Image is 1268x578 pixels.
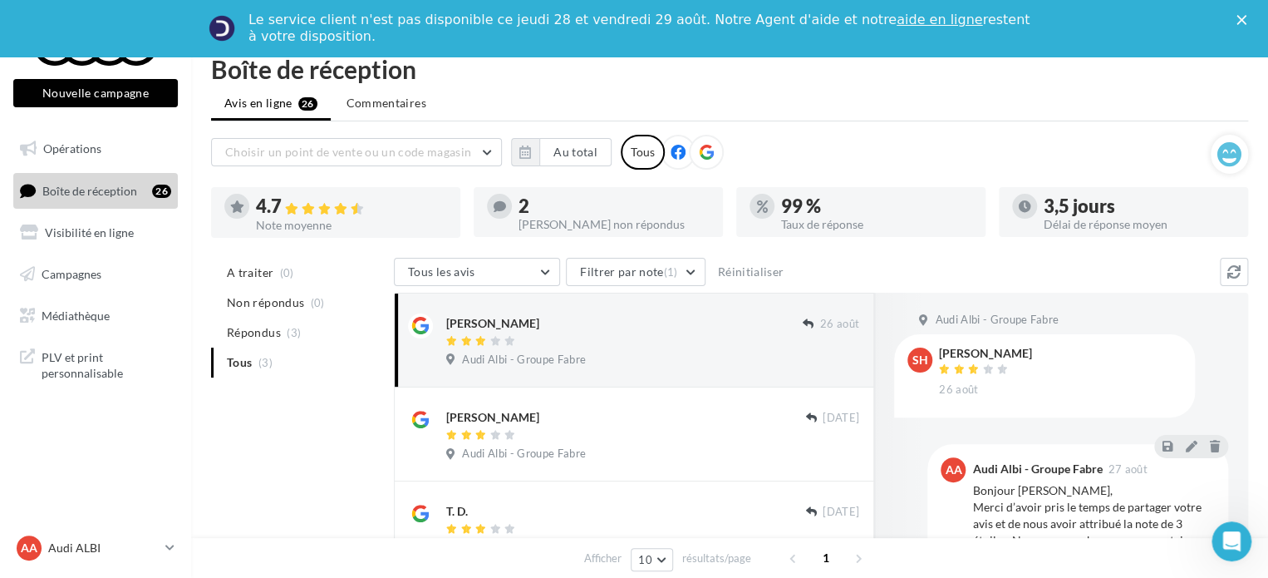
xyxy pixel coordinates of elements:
span: (3) [287,326,301,339]
div: Boîte de réception [211,57,1248,82]
span: 27 août [1108,464,1147,475]
div: Fermer [1236,15,1253,25]
span: (1) [664,265,678,279]
span: 10 [638,553,652,566]
a: PLV et print personnalisable [10,339,181,388]
button: Choisir un point de vente ou un code magasin [211,138,502,166]
button: Nouvelle campagne [13,79,178,107]
span: 26 août [820,317,859,332]
span: Visibilité en ligne [45,225,134,240]
div: [PERSON_NAME] [446,315,539,332]
span: Audi Albi - Groupe Fabre [462,353,586,368]
div: 2 [519,197,710,215]
span: Campagnes [42,267,101,281]
a: Opérations [10,131,181,166]
span: Répondus [227,324,281,341]
button: Réinitialiser [711,262,791,282]
span: Opérations [43,141,101,156]
span: Audi Albi - Groupe Fabre [935,313,1059,328]
div: Délai de réponse moyen [1044,219,1235,230]
span: Audi Albi - Groupe Fabre [462,447,586,462]
button: Au total [539,138,612,166]
span: Afficher [584,551,622,566]
span: sH [912,352,928,368]
span: Non répondus [227,294,304,311]
div: T. D. [446,503,468,520]
span: 1 [813,545,839,571]
div: Note moyenne [256,220,447,231]
a: Campagnes [10,257,181,292]
span: Médiathèque [42,308,110,322]
span: Choisir un point de vente ou un code magasin [225,145,471,159]
a: Visibilité en ligne [10,215,181,250]
span: résultats/page [682,551,751,566]
div: [PERSON_NAME] [446,409,539,426]
a: Boîte de réception26 [10,173,181,209]
div: [PERSON_NAME] [939,348,1032,359]
span: (0) [280,266,294,279]
span: A traiter [227,264,273,281]
span: PLV et print personnalisable [42,346,171,382]
div: 26 [152,185,171,198]
span: [DATE] [823,505,859,520]
div: Le service client n'est pas disponible ce jeudi 28 et vendredi 29 août. Notre Agent d'aide et not... [248,12,1033,45]
button: 10 [631,548,673,571]
button: Tous les avis [394,258,560,286]
div: 3,5 jours [1044,197,1235,215]
div: Audi Albi - Groupe Fabre [972,463,1102,475]
a: aide en ligne [897,12,982,27]
p: Audi ALBI [48,540,159,556]
button: Au total [511,138,612,166]
span: Commentaires [346,95,426,111]
a: AA Audi ALBI [13,532,178,564]
span: AA [945,462,961,478]
span: [DATE] [823,411,859,426]
span: Tous les avis [408,264,475,279]
div: [PERSON_NAME] non répondus [519,219,710,230]
button: Filtrer par note(1) [566,258,705,286]
span: (0) [311,296,325,309]
div: Tous [621,135,665,170]
div: Taux de réponse [781,219,972,230]
img: Profile image for Service-Client [209,15,235,42]
span: 26 août [939,383,978,398]
span: Boîte de réception [42,183,137,197]
a: Médiathèque [10,299,181,333]
span: AA [21,540,37,556]
div: 4.7 [256,197,447,216]
div: 99 % [781,197,972,215]
iframe: Intercom live chat [1211,521,1251,561]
